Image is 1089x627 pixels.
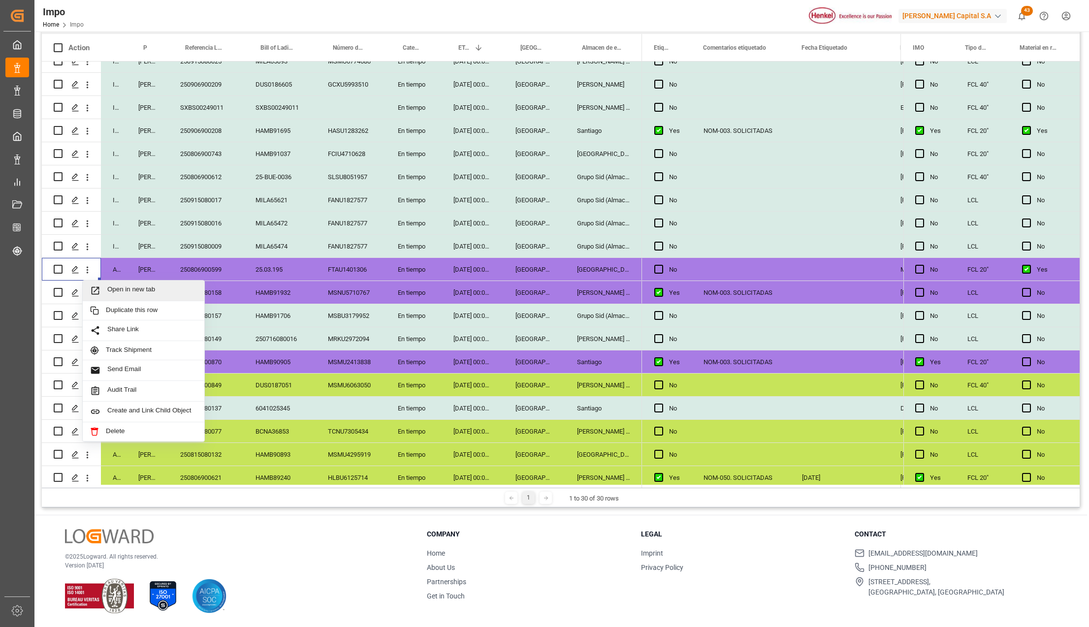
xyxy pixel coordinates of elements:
[956,350,1010,373] div: FCL 20"
[168,96,244,119] div: SXBS00249011
[244,165,316,188] div: 25-BUE-0036
[565,304,642,327] div: Grupo Sid (Almacenaje y Distribucion AVIOR)
[1037,166,1068,188] div: No
[101,73,127,95] div: In progress
[903,466,1080,489] div: Press SPACE to select this row.
[669,189,680,212] div: No
[42,281,642,304] div: Press SPACE to select this row.
[565,96,642,119] div: [PERSON_NAME] Tlalnepantla
[101,188,127,211] div: In progress
[244,96,316,119] div: SXBS00249011
[244,327,316,350] div: 250716080016
[427,564,455,571] a: About Us
[520,44,544,51] span: [GEOGRAPHIC_DATA] - Locode
[386,397,442,419] div: En tiempo
[903,258,1080,281] div: Press SPACE to select this row.
[565,235,642,257] div: Grupo Sid (Almacenaje y Distribucion AVIOR)
[244,466,316,489] div: HAMB89240
[386,327,442,350] div: En tiempo
[504,466,565,489] div: [GEOGRAPHIC_DATA]
[427,578,466,586] a: Partnerships
[442,73,504,95] div: [DATE] 00:00:00
[168,281,244,304] div: 250815080158
[504,304,565,327] div: [GEOGRAPHIC_DATA]
[42,73,642,96] div: Press SPACE to select this row.
[42,50,642,73] div: Press SPACE to select this row.
[956,281,1010,304] div: LCL
[900,189,975,212] div: [PERSON_NAME] GLOBAL SUPPLY CHAIN B.V.
[101,119,127,142] div: In progress
[930,282,944,304] div: No
[101,466,127,489] div: Arrived
[956,142,1010,165] div: FCL 20"
[669,73,680,96] div: No
[1021,6,1033,16] span: 43
[930,166,944,188] div: No
[442,397,504,419] div: [DATE] 00:00:00
[641,564,683,571] a: Privacy Policy
[565,165,642,188] div: Grupo Sid (Almacenaje y Distribucion AVIOR)
[168,119,244,142] div: 250906900208
[244,350,316,373] div: HAMB90905
[386,466,442,489] div: En tiempo
[1037,189,1068,212] div: No
[565,119,642,142] div: Santiago
[386,96,442,119] div: En tiempo
[101,235,127,257] div: In progress
[956,443,1010,466] div: LCL
[386,258,442,281] div: En tiempo
[669,305,680,327] div: No
[316,374,386,396] div: MSMU6063050
[930,235,944,258] div: No
[956,327,1010,350] div: LCL
[565,188,642,211] div: Grupo Sid (Almacenaje y Distribucion AVIOR)
[900,73,975,96] div: [PERSON_NAME] GLOBAL SUPPLY CHAIN B.V.
[903,443,1080,466] div: Press SPACE to select this row.
[146,579,180,613] img: ISO 27001 Certification
[903,73,1080,96] div: Press SPACE to select this row.
[930,305,944,327] div: No
[669,282,680,304] div: Yes
[442,304,504,327] div: [DATE] 00:00:00
[442,466,504,489] div: [DATE] 00:00:00
[1037,282,1068,304] div: No
[504,188,565,211] div: [GEOGRAPHIC_DATA]
[68,43,90,52] div: Action
[427,592,465,600] a: Get in Touch
[903,281,1080,304] div: Press SPACE to select this row.
[316,73,386,95] div: GCXU5993510
[565,258,642,281] div: [GEOGRAPHIC_DATA]
[386,443,442,466] div: En tiempo
[127,188,168,211] div: [PERSON_NAME]
[316,327,386,350] div: MRKU2972094
[930,96,944,119] div: No
[42,466,642,489] div: Press SPACE to select this row.
[316,235,386,257] div: FANU1827577
[42,142,642,165] div: Press SPACE to select this row.
[442,350,504,373] div: [DATE] 00:00:00
[427,549,445,557] a: Home
[1011,5,1033,27] button: show 43 new notifications
[42,235,642,258] div: Press SPACE to select this row.
[42,165,642,188] div: Press SPACE to select this row.
[956,119,1010,142] div: FCL 20"
[898,6,1011,25] button: [PERSON_NAME] Capital S.A
[168,73,244,95] div: 250906900209
[504,212,565,234] div: [GEOGRAPHIC_DATA]
[316,212,386,234] div: FANU1827577
[504,327,565,350] div: [GEOGRAPHIC_DATA]
[316,119,386,142] div: HASU1283262
[504,96,565,119] div: [GEOGRAPHIC_DATA]
[903,420,1080,443] div: Press SPACE to select this row.
[386,73,442,95] div: En tiempo
[386,142,442,165] div: En tiempo
[386,350,442,373] div: En tiempo
[42,350,642,374] div: Press SPACE to select this row.
[903,142,1080,165] div: Press SPACE to select this row.
[641,549,663,557] a: Imprint
[127,258,168,281] div: [PERSON_NAME]
[42,304,642,327] div: Press SPACE to select this row.
[956,374,1010,396] div: FCL 40"
[669,143,680,165] div: No
[260,44,295,51] span: Bill of Lading Number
